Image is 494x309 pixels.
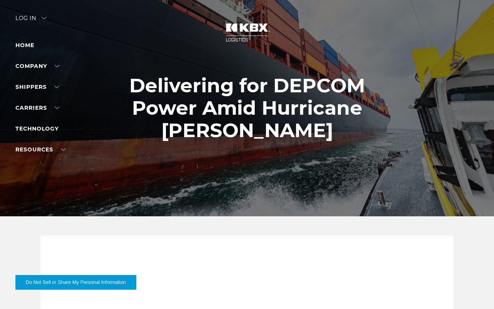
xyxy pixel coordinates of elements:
a: Technology [15,125,59,132]
a: SHIPPERS [15,83,59,90]
img: kbx logo [218,15,276,49]
a: RESOURCES [15,146,66,153]
h1: Delivering for DEPCOM Power Amid Hurricane [PERSON_NAME] [113,75,381,142]
button: Do Not Sell or Share My Personal Information [15,275,136,290]
a: Carriers [15,104,59,111]
a: Home [15,42,34,49]
div: Log in [15,15,46,27]
iframe: Chat Widget [455,272,494,309]
a: Company [15,63,59,70]
img: arrow [42,17,46,19]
